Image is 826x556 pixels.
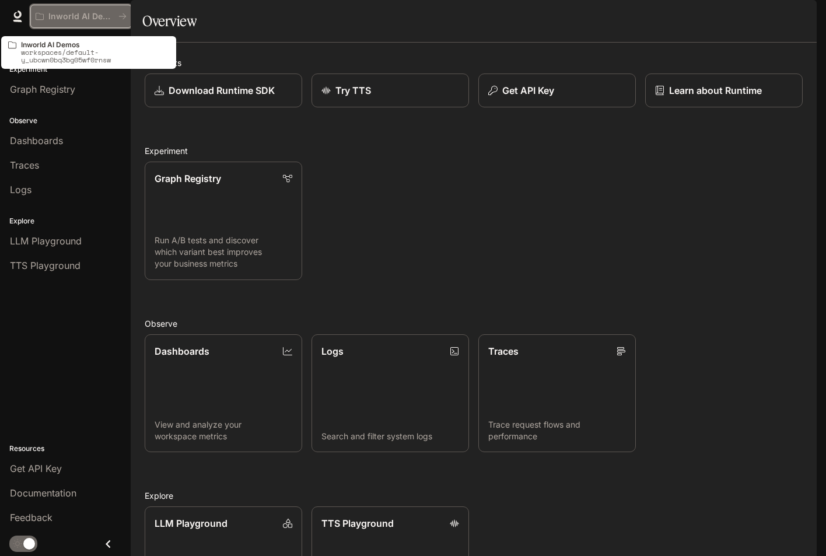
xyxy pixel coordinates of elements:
[145,145,803,157] h2: Experiment
[155,235,292,270] p: Run A/B tests and discover which variant best improves your business metrics
[488,344,519,358] p: Traces
[488,419,626,442] p: Trace request flows and performance
[21,48,169,64] p: workspaces/default-y_ubcwn0bq3bg05wf0rnsw
[21,41,169,48] p: Inworld AI Demos
[169,83,275,97] p: Download Runtime SDK
[145,57,803,69] h2: Shortcuts
[155,419,292,442] p: View and analyze your workspace metrics
[335,83,371,97] p: Try TTS
[311,334,469,453] a: LogsSearch and filter system logs
[321,344,344,358] p: Logs
[155,344,209,358] p: Dashboards
[145,74,302,107] a: Download Runtime SDK
[311,74,469,107] a: Try TTS
[645,74,803,107] a: Learn about Runtime
[478,334,636,453] a: TracesTrace request flows and performance
[321,516,394,530] p: TTS Playground
[145,162,302,280] a: Graph RegistryRun A/B tests and discover which variant best improves your business metrics
[478,74,636,107] button: Get API Key
[502,83,554,97] p: Get API Key
[155,172,221,186] p: Graph Registry
[48,12,114,22] p: Inworld AI Demos
[142,9,197,33] h1: Overview
[145,334,302,453] a: DashboardsView and analyze your workspace metrics
[145,317,803,330] h2: Observe
[669,83,762,97] p: Learn about Runtime
[321,431,459,442] p: Search and filter system logs
[30,5,132,28] button: All workspaces
[155,516,228,530] p: LLM Playground
[145,489,803,502] h2: Explore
